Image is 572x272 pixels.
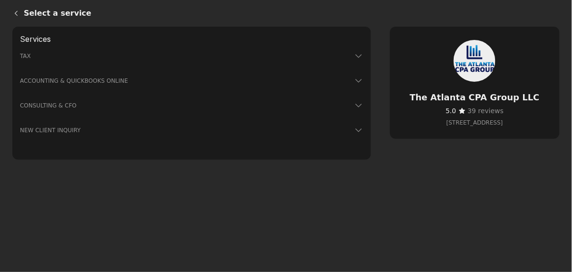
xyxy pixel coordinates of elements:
[446,106,456,116] span: ​
[20,76,363,86] button: ACCOUNTING & QUICKBOOKS ONLINE
[20,101,363,110] button: CONSULTING & CFO
[20,126,352,135] h3: NEW CLIENT INQUIRY
[20,51,363,61] button: TAX
[20,51,352,61] h3: TAX
[452,38,497,84] img: The Atlanta CPA Group LLC logo
[20,76,352,86] h3: ACCOUNTING & QUICKBOOKS ONLINE
[401,91,548,104] h4: The Atlanta CPA Group LLC
[468,106,504,116] span: ​
[468,107,504,115] span: 39 reviews
[446,107,456,115] span: 5.0 stars out of 5
[401,118,548,127] a: Get directions (Opens in a new window)
[24,8,560,19] h1: Select a service
[5,2,24,25] a: Back
[20,101,352,110] h3: CONSULTING & CFO
[468,106,504,116] a: 39 reviews
[20,126,363,135] button: NEW CLIENT INQUIRY
[20,34,363,44] h2: Services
